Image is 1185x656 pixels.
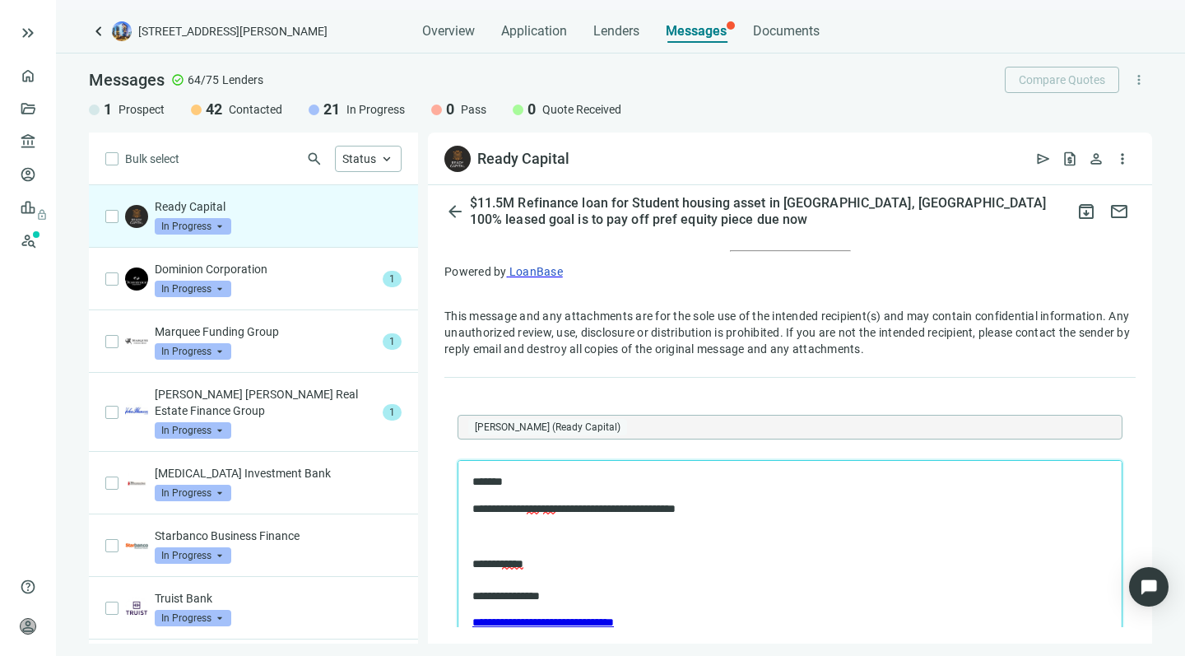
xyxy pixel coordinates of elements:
span: [STREET_ADDRESS][PERSON_NAME] [138,23,328,40]
p: Dominion Corporation [155,261,376,277]
span: Contacted [229,101,282,118]
span: check_circle [171,73,184,86]
span: 0 [527,100,536,119]
span: more_vert [1114,151,1131,167]
span: In Progress [155,218,231,235]
span: 0 [446,100,454,119]
span: Prospect [118,101,165,118]
p: Starbanco Business Finance [155,528,402,544]
span: arrow_back [445,202,465,221]
img: fc1e7feb-acf9-4df2-bc7f-ac52bb737016 [125,534,148,557]
p: [MEDICAL_DATA] Investment Bank [155,465,402,482]
span: Messages [89,70,165,90]
span: request_quote [1062,151,1078,167]
span: send [1035,151,1052,167]
img: 2ccb5689-915a-4cdb-a248-93808cd13552 [125,401,148,424]
span: 1 [383,333,402,350]
span: Pass [461,101,486,118]
button: person [1083,146,1109,172]
a: keyboard_arrow_left [89,21,109,41]
span: person [1088,151,1104,167]
button: keyboard_double_arrow_right [18,23,38,43]
img: deal-logo [112,21,132,41]
p: [PERSON_NAME] [PERSON_NAME] Real Estate Finance Group [155,386,376,419]
span: Application [501,23,567,40]
span: more_vert [1132,72,1146,87]
span: [PERSON_NAME] (Ready Capital) [475,419,620,435]
span: 1 [383,271,402,287]
img: 2624b084-691a-4153-aca8-3521fd9bb310 [125,268,148,291]
span: Messages [666,23,727,39]
span: In Progress [155,343,231,360]
button: arrow_back [444,195,467,228]
span: archive [1076,202,1096,221]
span: search [306,151,323,167]
span: person [20,618,36,635]
p: Truist Bank [155,590,402,607]
div: Open Intercom Messenger [1129,567,1169,607]
button: more_vert [1109,146,1136,172]
img: 456dd0ca-def9-431c-9af7-3c9a1e737881 [125,597,148,620]
span: 1 [383,404,402,421]
span: mail [1109,202,1129,221]
button: mail [1103,195,1136,228]
button: archive [1070,195,1103,228]
span: Overview [422,23,475,40]
img: 559a25f8-8bd1-4de3-9272-a04f743625c6 [125,205,148,228]
span: 1 [104,100,112,119]
img: 9858a796-eca9-418d-aa88-888ee4c07641 [125,330,148,353]
span: 64/75 [188,72,219,88]
span: In Progress [155,547,231,564]
span: Lisa Cappelletti (Ready Capital) [468,419,627,435]
button: request_quote [1057,146,1083,172]
span: keyboard_arrow_up [379,151,394,166]
span: Lenders [593,23,639,40]
span: Bulk select [125,150,179,168]
span: Status [342,152,376,165]
span: help [20,579,36,595]
span: 21 [323,100,340,119]
button: Compare Quotes [1005,67,1119,93]
span: Documents [753,23,820,40]
img: afc9d2d7-c1a6-45a9-8b7f-c4608143f8c1 [125,472,148,495]
span: In Progress [346,101,405,118]
span: 42 [206,100,222,119]
img: 559a25f8-8bd1-4de3-9272-a04f743625c6 [444,146,471,172]
div: $11.5M Refinance loan for Student housing asset in [GEOGRAPHIC_DATA], [GEOGRAPHIC_DATA] 100% leas... [467,195,1070,228]
p: Ready Capital [155,198,402,215]
button: send [1030,146,1057,172]
p: Marquee Funding Group [155,323,376,340]
span: In Progress [155,281,231,297]
span: In Progress [155,422,231,439]
span: Lenders [222,72,263,88]
span: In Progress [155,610,231,626]
span: Quote Received [542,101,621,118]
div: Ready Capital [477,149,569,169]
button: more_vert [1126,67,1152,93]
span: In Progress [155,485,231,501]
